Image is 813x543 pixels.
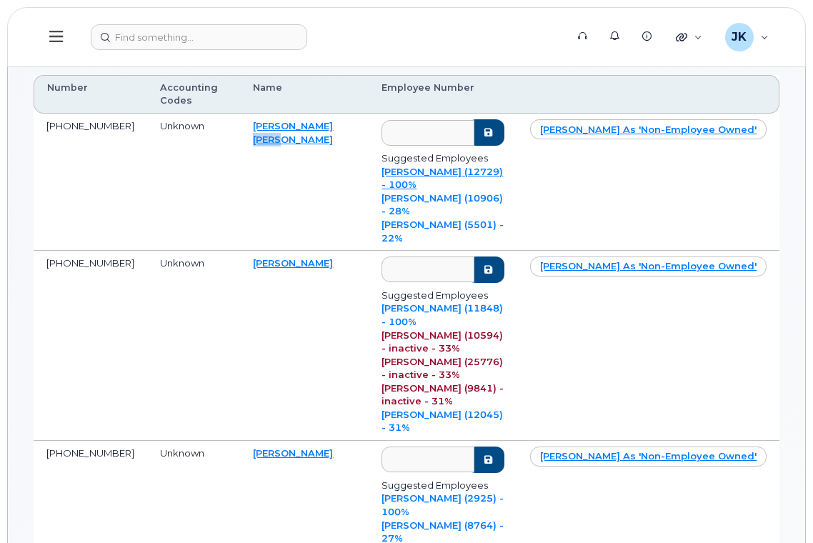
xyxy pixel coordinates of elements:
[34,75,147,114] th: Number
[530,447,767,467] a: [PERSON_NAME] as 'non-employee owned'
[147,75,240,114] th: Accounting Codes
[369,75,517,114] th: Employee Number
[666,23,712,51] div: Quicklinks
[147,114,240,251] td: Unknown
[147,251,240,441] td: Unknown
[381,192,503,217] a: [PERSON_NAME] (10906) - 28%
[381,289,504,302] div: Suggested Employees
[381,382,504,407] a: [PERSON_NAME] (9841) - inactive - 31%
[530,119,767,139] a: [PERSON_NAME] as 'non-employee owned'
[253,120,333,145] a: [PERSON_NAME] [PERSON_NAME]
[381,329,503,354] a: [PERSON_NAME] (10594) - inactive - 33%
[732,29,747,46] span: JK
[253,257,333,269] a: [PERSON_NAME]
[381,479,504,492] div: Suggested Employees
[34,114,147,251] td: [PHONE_NUMBER]
[381,219,504,244] a: [PERSON_NAME] (5501) - 22%
[381,356,503,381] a: [PERSON_NAME] (25776) - inactive - 33%
[381,166,503,191] a: [PERSON_NAME] (12729) - 100%
[240,75,369,114] th: Name
[530,256,767,277] a: [PERSON_NAME] as 'non-employee owned'
[381,151,504,165] div: Suggested Employees
[253,447,333,459] a: [PERSON_NAME]
[34,251,147,441] td: [PHONE_NUMBER]
[715,23,779,51] div: Jayson Kralkay
[381,302,503,327] a: [PERSON_NAME] (11848) - 100%
[381,409,503,434] a: [PERSON_NAME] (12045) - 31%
[91,24,307,50] input: Find something...
[381,492,504,517] a: [PERSON_NAME] (2925) - 100%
